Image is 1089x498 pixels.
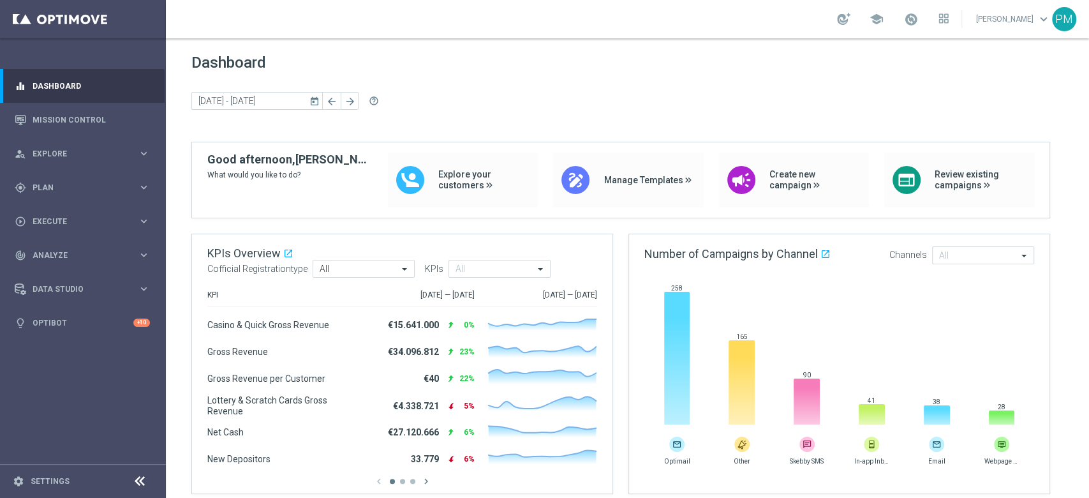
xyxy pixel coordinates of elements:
i: track_changes [15,250,26,261]
span: Data Studio [33,285,138,293]
a: Dashboard [33,69,150,103]
div: Data Studio [15,283,138,295]
div: Execute [15,216,138,227]
span: Plan [33,184,138,192]
button: gps_fixed Plan keyboard_arrow_right [14,183,151,193]
div: Explore [15,148,138,160]
i: keyboard_arrow_right [138,215,150,227]
div: Plan [15,182,138,193]
i: lightbulb [15,317,26,329]
i: keyboard_arrow_right [138,249,150,261]
span: Execute [33,218,138,225]
i: equalizer [15,80,26,92]
i: gps_fixed [15,182,26,193]
button: equalizer Dashboard [14,81,151,91]
i: keyboard_arrow_right [138,283,150,295]
i: keyboard_arrow_right [138,181,150,193]
div: Mission Control [15,103,150,137]
span: Analyze [33,252,138,259]
div: Dashboard [15,69,150,103]
div: Analyze [15,250,138,261]
a: Optibot [33,306,133,340]
button: person_search Explore keyboard_arrow_right [14,149,151,159]
i: play_circle_outline [15,216,26,227]
div: +10 [133,319,150,327]
span: Explore [33,150,138,158]
a: Mission Control [33,103,150,137]
button: Mission Control [14,115,151,125]
i: person_search [15,148,26,160]
div: PM [1052,7,1076,31]
span: keyboard_arrow_down [1037,12,1051,26]
a: [PERSON_NAME]keyboard_arrow_down [975,10,1052,29]
button: Data Studio keyboard_arrow_right [14,284,151,294]
button: play_circle_outline Execute keyboard_arrow_right [14,216,151,227]
button: lightbulb Optibot +10 [14,318,151,328]
div: Optibot [15,306,150,340]
span: school [870,12,884,26]
i: keyboard_arrow_right [138,147,150,160]
button: track_changes Analyze keyboard_arrow_right [14,250,151,260]
a: Settings [31,478,70,485]
i: settings [13,476,24,487]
